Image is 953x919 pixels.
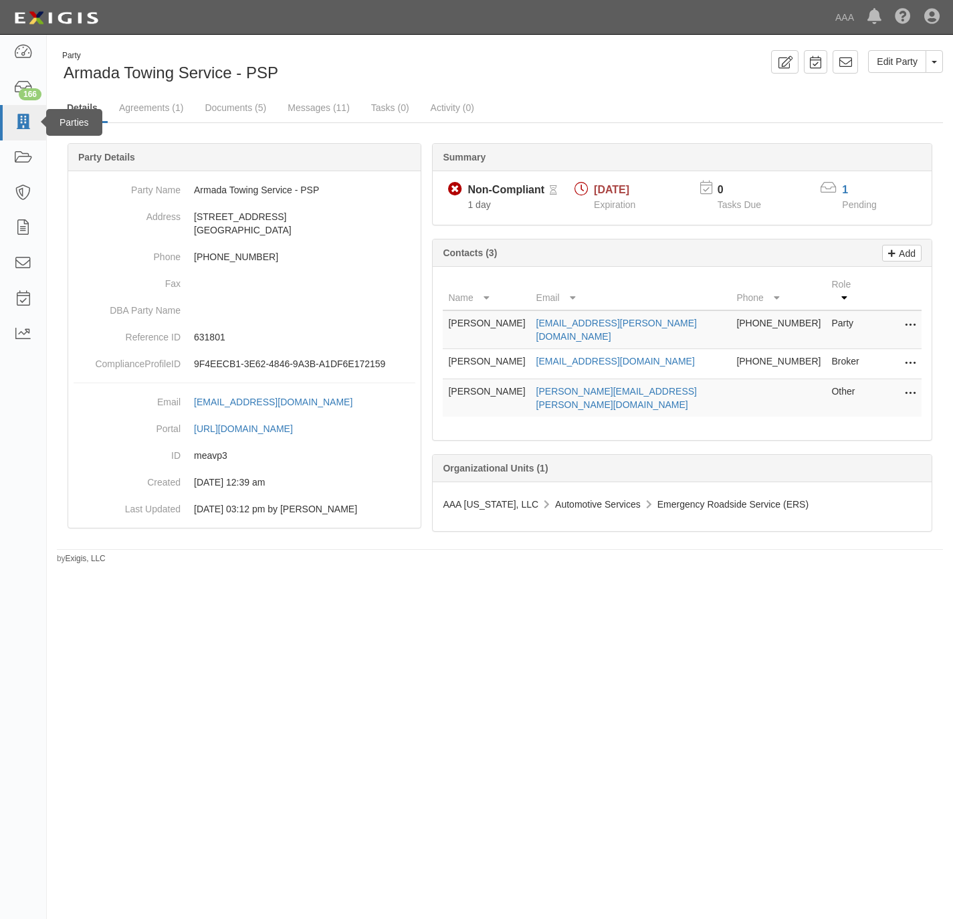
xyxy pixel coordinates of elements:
[74,469,415,496] dd: 03/10/2023 12:39 am
[74,270,181,290] dt: Fax
[74,442,415,469] dd: meavp3
[826,349,868,379] td: Broker
[443,499,538,510] span: AAA [US_STATE], LLC
[278,94,360,121] a: Messages (11)
[882,245,922,262] a: Add
[826,310,868,349] td: Party
[731,272,826,310] th: Phone
[467,199,490,210] span: Since 09/03/2025
[194,330,415,344] p: 631801
[194,395,352,409] div: [EMAIL_ADDRESS][DOMAIN_NAME]
[57,50,490,84] div: Armada Towing Service - PSP
[657,499,809,510] span: Emergency Roadside Service (ERS)
[536,356,695,367] a: [EMAIL_ADDRESS][DOMAIN_NAME]
[74,177,181,197] dt: Party Name
[443,152,486,163] b: Summary
[536,318,697,342] a: [EMAIL_ADDRESS][PERSON_NAME][DOMAIN_NAME]
[826,379,868,417] td: Other
[895,245,916,261] p: Add
[194,423,308,434] a: [URL][DOMAIN_NAME]
[74,496,181,516] dt: Last Updated
[74,203,415,243] dd: [STREET_ADDRESS] [GEOGRAPHIC_DATA]
[74,442,181,462] dt: ID
[443,349,530,379] td: [PERSON_NAME]
[448,183,462,197] i: Non-Compliant
[74,177,415,203] dd: Armada Towing Service - PSP
[57,553,106,565] small: by
[194,357,415,371] p: 9F4EECB1-3E62-4846-9A3B-A1DF6E172159
[731,310,826,349] td: [PHONE_NUMBER]
[443,272,530,310] th: Name
[895,9,911,25] i: Help Center - Complianz
[74,496,415,522] dd: 11/26/2024 03:12 pm by Benjamin Tully
[443,379,530,417] td: [PERSON_NAME]
[718,183,778,198] p: 0
[74,350,181,371] dt: ComplianceProfileID
[421,94,484,121] a: Activity (0)
[74,324,181,344] dt: Reference ID
[361,94,419,121] a: Tasks (0)
[194,397,367,407] a: [EMAIL_ADDRESS][DOMAIN_NAME]
[467,183,544,198] div: Non-Compliant
[842,184,848,195] a: 1
[443,247,497,258] b: Contacts (3)
[531,272,732,310] th: Email
[718,199,761,210] span: Tasks Due
[57,94,108,123] a: Details
[826,272,868,310] th: Role
[74,243,181,264] dt: Phone
[74,415,181,435] dt: Portal
[731,349,826,379] td: [PHONE_NUMBER]
[829,4,861,31] a: AAA
[555,499,641,510] span: Automotive Services
[74,203,181,223] dt: Address
[594,184,629,195] span: [DATE]
[62,50,278,62] div: Party
[536,386,697,410] a: [PERSON_NAME][EMAIL_ADDRESS][PERSON_NAME][DOMAIN_NAME]
[443,310,530,349] td: [PERSON_NAME]
[443,463,548,474] b: Organizational Units (1)
[594,199,635,210] span: Expiration
[842,199,876,210] span: Pending
[19,88,41,100] div: 166
[109,94,193,121] a: Agreements (1)
[46,109,102,136] div: Parties
[66,554,106,563] a: Exigis, LLC
[550,186,557,195] i: Pending Review
[74,389,181,409] dt: Email
[64,64,278,82] span: Armada Towing Service - PSP
[74,297,181,317] dt: DBA Party Name
[74,469,181,489] dt: Created
[78,152,135,163] b: Party Details
[868,50,926,73] a: Edit Party
[195,94,276,121] a: Documents (5)
[74,243,415,270] dd: [PHONE_NUMBER]
[10,6,102,30] img: logo-5460c22ac91f19d4615b14bd174203de0afe785f0fc80cf4dbbc73dc1793850b.png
